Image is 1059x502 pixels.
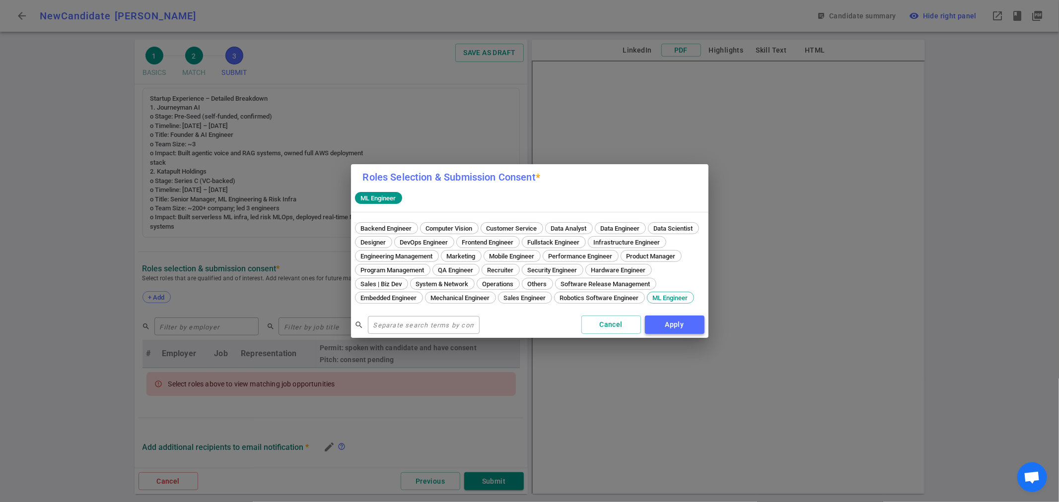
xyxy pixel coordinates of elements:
span: Marketing [443,252,479,260]
span: Operations [479,280,517,288]
span: Sales | Biz Dev [357,280,406,288]
div: Open chat [1017,462,1047,492]
span: DevOps Engineer [397,239,452,246]
span: ML Engineer [357,194,400,202]
span: Data Engineer [597,225,643,232]
input: Separate search terms by comma or space [368,317,480,333]
span: Recruiter [484,266,517,274]
span: Fullstack Engineer [524,239,583,246]
span: Program Management [357,266,428,274]
span: Performance Engineer [545,252,616,260]
span: Product Manager [623,252,679,260]
span: Sales Engineer [500,294,550,302]
span: Frontend Engineer [459,239,517,246]
span: Security Engineer [524,266,581,274]
span: Mobile Engineer [486,252,538,260]
span: System & Network [413,280,472,288]
span: Embedded Engineer [357,294,421,302]
span: ML Engineer [649,294,692,302]
span: search [355,320,364,329]
span: Data Scientist [650,225,697,232]
span: Engineering Management [357,252,436,260]
label: Roles Selection & Submission Consent [363,171,541,183]
span: Software Release Management [558,280,654,288]
span: Others [524,280,551,288]
span: Designer [357,239,390,246]
button: Cancel [581,315,641,334]
span: Customer Service [483,225,541,232]
span: Computer Vision [423,225,476,232]
span: Robotics Software Engineer [557,294,642,302]
button: Apply [645,315,705,334]
span: Backend Engineer [357,225,416,232]
span: Data Analyst [548,225,590,232]
span: Hardware Engineer [588,266,649,274]
span: Infrastructure Engineer [590,239,664,246]
span: QA Engineer [435,266,477,274]
span: Mechanical Engineer [427,294,494,302]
